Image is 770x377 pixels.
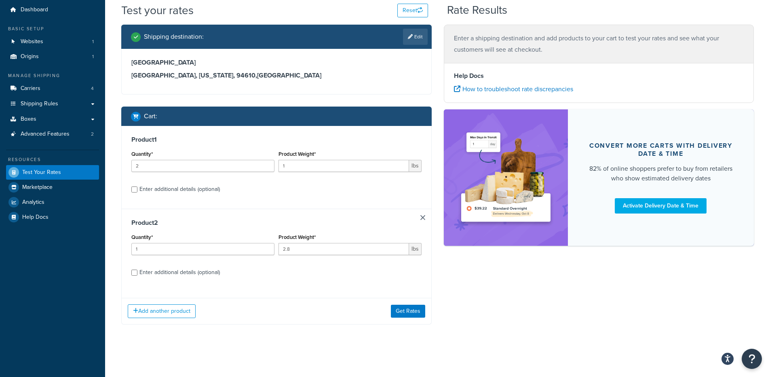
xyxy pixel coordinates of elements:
[144,113,157,120] h2: Cart :
[742,349,762,369] button: Open Resource Center
[447,4,507,17] h2: Rate Results
[21,131,70,138] span: Advanced Features
[91,131,94,138] span: 2
[454,33,744,55] p: Enter a shipping destination and add products to your cart to test your rates and see what your c...
[6,81,99,96] a: Carriers4
[278,243,409,255] input: 0.00
[144,33,204,40] h2: Shipping destination :
[21,116,36,123] span: Boxes
[131,71,422,80] h3: [GEOGRAPHIC_DATA], [US_STATE], 94610 , [GEOGRAPHIC_DATA]
[587,142,735,158] div: Convert more carts with delivery date & time
[587,164,735,183] div: 82% of online shoppers prefer to buy from retailers who show estimated delivery dates
[21,6,48,13] span: Dashboard
[22,214,49,221] span: Help Docs
[6,127,99,142] li: Advanced Features
[6,81,99,96] li: Carriers
[128,304,196,318] button: Add another product
[6,210,99,224] a: Help Docs
[6,49,99,64] a: Origins1
[6,34,99,49] li: Websites
[278,234,316,240] label: Product Weight*
[6,127,99,142] a: Advanced Features2
[131,234,153,240] label: Quantity*
[139,184,220,195] div: Enter additional details (optional)
[6,34,99,49] a: Websites1
[454,71,744,81] h4: Help Docs
[6,49,99,64] li: Origins
[21,53,39,60] span: Origins
[6,112,99,127] a: Boxes
[21,85,40,92] span: Carriers
[22,184,53,191] span: Marketplace
[409,160,422,172] span: lbs
[6,96,99,111] a: Shipping Rules
[92,53,94,60] span: 1
[6,165,99,180] a: Test Your Rates
[278,151,316,157] label: Product Weight*
[391,305,425,318] button: Get Rates
[131,160,274,172] input: 0.0
[6,156,99,163] div: Resources
[131,136,422,144] h3: Product 1
[131,151,153,157] label: Quantity*
[131,186,137,193] input: Enter additional details (optional)
[21,101,58,107] span: Shipping Rules
[397,4,428,17] button: Reset
[409,243,422,255] span: lbs
[22,199,44,206] span: Analytics
[6,180,99,195] a: Marketplace
[615,198,707,214] a: Activate Delivery Date & Time
[6,2,99,17] a: Dashboard
[131,219,422,227] h3: Product 2
[456,121,556,234] img: feature-image-ddt-36eae7f7280da8017bfb280eaccd9c446f90b1fe08728e4019434db127062ab4.png
[92,38,94,45] span: 1
[22,169,61,176] span: Test Your Rates
[6,25,99,32] div: Basic Setup
[403,29,428,45] a: Edit
[6,72,99,79] div: Manage Shipping
[131,270,137,276] input: Enter additional details (optional)
[21,38,43,45] span: Websites
[420,215,425,220] a: Remove Item
[131,243,274,255] input: 0.0
[131,59,422,67] h3: [GEOGRAPHIC_DATA]
[278,160,409,172] input: 0.00
[6,195,99,209] a: Analytics
[121,2,194,18] h1: Test your rates
[91,85,94,92] span: 4
[454,84,573,94] a: How to troubleshoot rate discrepancies
[139,267,220,278] div: Enter additional details (optional)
